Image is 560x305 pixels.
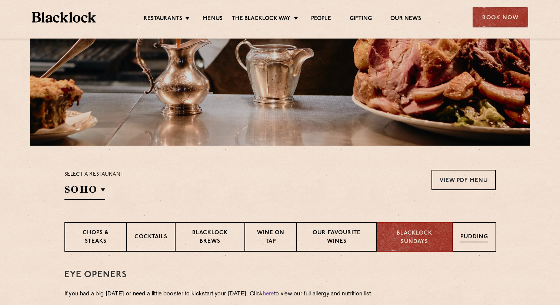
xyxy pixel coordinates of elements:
[263,291,274,297] a: here
[304,229,369,246] p: Our favourite wines
[431,170,496,190] a: View PDF Menu
[73,229,119,246] p: Chops & Steaks
[183,229,237,246] p: Blacklock Brews
[473,7,528,27] div: Book Now
[253,229,289,246] p: Wine on Tap
[64,270,496,280] h3: Eye openers
[203,15,223,23] a: Menus
[64,289,496,299] p: If you had a big [DATE] or need a little booster to kickstart your [DATE]. Click to view our full...
[64,183,105,200] h2: SOHO
[350,15,372,23] a: Gifting
[311,15,331,23] a: People
[232,15,290,23] a: The Blacklock Way
[134,233,167,242] p: Cocktails
[32,12,96,23] img: BL_Textured_Logo-footer-cropped.svg
[390,15,421,23] a: Our News
[384,229,445,246] p: Blacklock Sundays
[64,170,124,179] p: Select a restaurant
[460,233,488,242] p: Pudding
[144,15,182,23] a: Restaurants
